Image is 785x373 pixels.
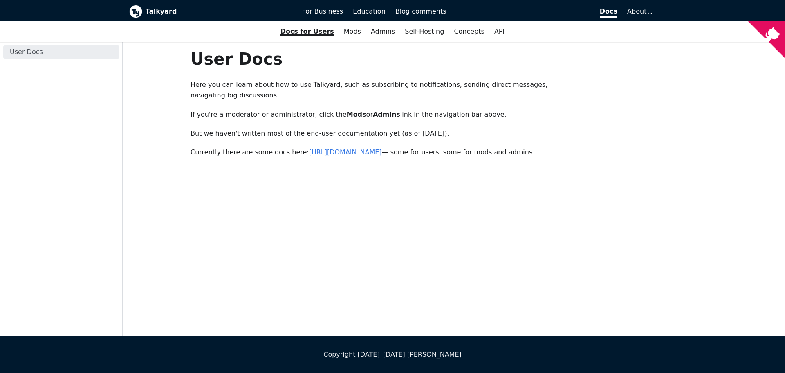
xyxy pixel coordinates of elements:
[366,25,400,38] a: Admins
[489,25,509,38] a: API
[191,147,582,158] p: Currently there are some docs here: — some for users, some for mods and admins.
[373,111,400,118] strong: Admins
[191,109,582,120] p: If you're a moderator or administrator, click the or link in the navigation bar above.
[297,5,348,18] a: For Business
[600,7,617,18] span: Docs
[309,148,382,156] a: [URL][DOMAIN_NAME]
[339,25,366,38] a: Mods
[347,111,366,118] strong: Mods
[276,25,339,38] a: Docs for Users
[129,349,656,360] div: Copyright [DATE]–[DATE] [PERSON_NAME]
[129,5,142,18] img: Talkyard logo
[449,25,489,38] a: Concepts
[302,7,343,15] span: For Business
[395,7,446,15] span: Blog comments
[390,5,451,18] a: Blog comments
[129,5,291,18] a: Talkyard logoTalkyard
[627,7,651,15] a: About
[146,6,291,17] b: Talkyard
[191,49,582,69] h1: User Docs
[451,5,623,18] a: Docs
[353,7,386,15] span: Education
[191,128,582,139] p: But we haven't written most of the end-user documentation yet (as of [DATE]).
[400,25,449,38] a: Self-Hosting
[191,79,582,101] p: Here you can learn about how to use Talkyard, such as subscribing to notifications, sending direc...
[348,5,390,18] a: Education
[3,45,119,59] a: User Docs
